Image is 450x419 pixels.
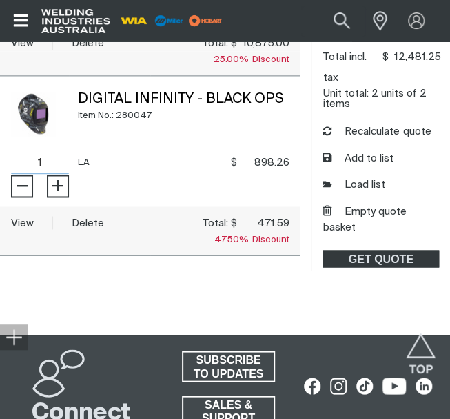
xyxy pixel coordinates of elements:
a: Load list [323,177,385,193]
a: GET QUOTE [323,250,439,268]
span: Total: [203,217,228,228]
button: Delete Bobcat 265X ArcReach [72,35,104,51]
a: View Digital Infinity - Black Ops [11,217,34,228]
button: Recalculate quote [323,124,431,140]
div: EA [78,151,150,173]
span: 471.59 [241,216,289,230]
span: 47.50% [214,235,252,244]
button: Empty quote basket [323,204,439,235]
span: SUBSCRIBE TO UPDATES [183,351,274,382]
span: 898.26 [241,156,289,170]
dt: Unit total: 2 units of 2 items [323,88,439,109]
span: $ [231,216,237,230]
span: $ [231,156,237,170]
img: Digital Infinity - Black Ops [11,92,55,136]
span: GET QUOTE [324,250,438,268]
a: View Bobcat 265X ArcReach [11,38,34,48]
input: Product name or item number... [301,6,365,37]
span: Discount [214,235,289,244]
button: Add to list [323,151,393,167]
span: 10,875.00 [241,37,289,50]
a: Digital Infinity - Black Ops [78,92,284,106]
span: Discount [213,55,289,64]
span: + [51,174,64,197]
span: Total: [203,38,228,48]
button: Search products [318,6,365,37]
span: $ [231,37,237,50]
dt: Total incl. tax [323,47,382,88]
button: Scroll to top [405,333,436,364]
a: SUBSCRIBE TO UPDATES [182,351,276,382]
img: hide socials [6,329,22,345]
div: Item No.: 280047 [78,108,289,124]
span: 25.00% [213,55,252,64]
span: $ [382,52,389,62]
span: − [16,174,29,197]
button: Delete Digital Infinity - Black Ops [72,215,104,231]
span: 12,481.25 [389,47,441,68]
